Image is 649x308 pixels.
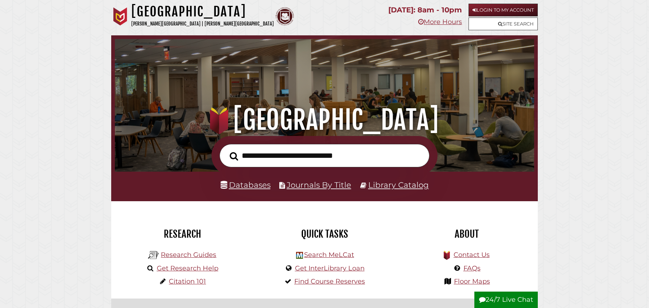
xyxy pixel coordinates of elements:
h2: About [401,228,532,240]
a: Databases [221,180,271,190]
img: Calvin University [111,7,129,26]
a: Contact Us [454,251,490,259]
h1: [GEOGRAPHIC_DATA] [131,4,274,20]
a: Login to My Account [469,4,538,16]
img: Calvin Theological Seminary [276,7,294,26]
a: Floor Maps [454,277,490,285]
a: Get Research Help [157,264,218,272]
a: FAQs [463,264,481,272]
a: More Hours [418,18,462,26]
i: Search [230,152,238,161]
a: Library Catalog [368,180,429,190]
p: [DATE]: 8am - 10pm [388,4,462,16]
a: Find Course Reserves [294,277,365,285]
a: Get InterLibrary Loan [295,264,365,272]
a: Site Search [469,17,538,30]
a: Journals By Title [287,180,351,190]
a: Search MeLCat [304,251,354,259]
a: Citation 101 [169,277,206,285]
img: Hekman Library Logo [148,250,159,261]
a: Research Guides [161,251,216,259]
img: Hekman Library Logo [296,252,303,259]
p: [PERSON_NAME][GEOGRAPHIC_DATA] | [PERSON_NAME][GEOGRAPHIC_DATA] [131,20,274,28]
h1: [GEOGRAPHIC_DATA] [125,104,525,136]
button: Search [226,150,242,163]
h2: Research [117,228,248,240]
h2: Quick Tasks [259,228,390,240]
